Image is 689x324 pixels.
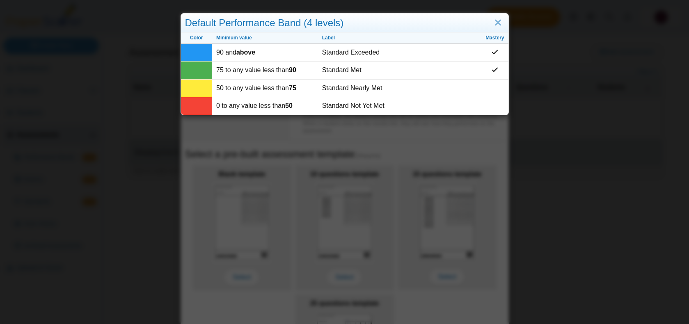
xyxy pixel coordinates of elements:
[318,44,481,62] td: Standard Exceeded
[318,97,481,114] td: Standard Not Yet Met
[212,44,318,62] td: 90 and
[481,32,508,44] th: Mastery
[212,97,318,114] td: 0 to any value less than
[181,14,508,33] div: Default Performance Band (4 levels)
[289,66,296,73] b: 90
[318,62,481,79] td: Standard Met
[181,32,212,44] th: Color
[285,102,293,109] b: 50
[289,84,296,91] b: 75
[318,32,481,44] th: Label
[236,49,255,56] b: above
[318,80,481,97] td: Standard Nearly Met
[212,80,318,97] td: 50 to any value less than
[212,32,318,44] th: Minimum value
[492,16,504,30] a: Close
[212,62,318,79] td: 75 to any value less than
